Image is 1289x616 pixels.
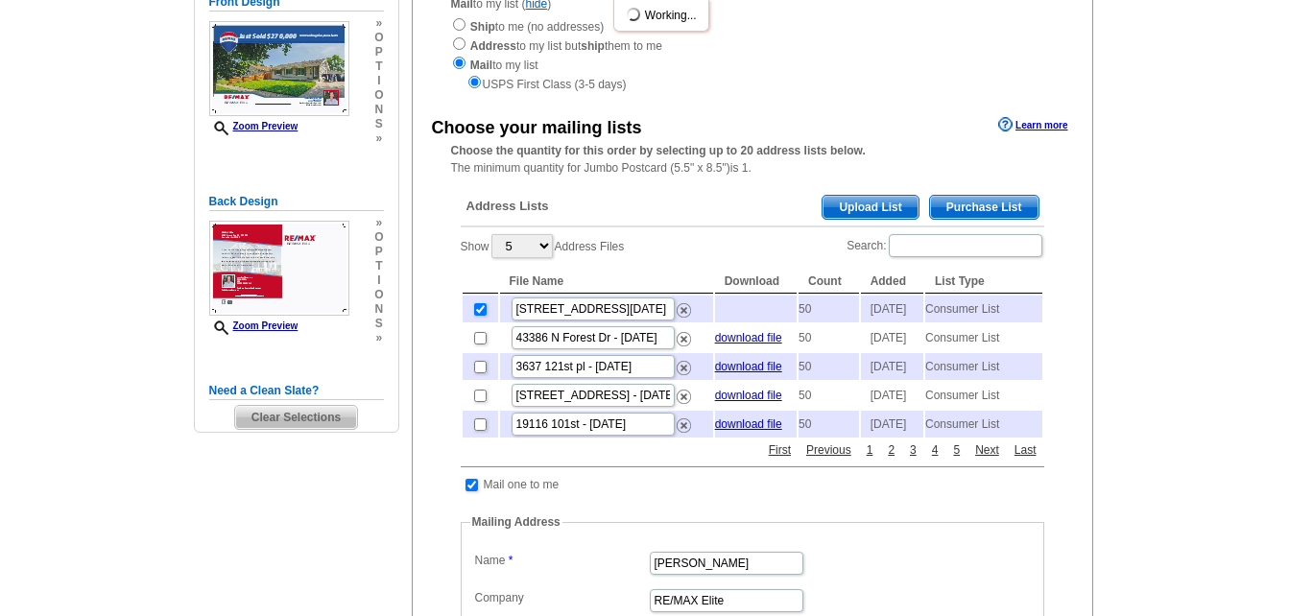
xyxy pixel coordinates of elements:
td: Consumer List [925,296,1042,322]
a: Next [970,441,1004,459]
div: USPS First Class (3-5 days) [451,74,1054,93]
td: [DATE] [861,382,923,409]
td: [DATE] [861,353,923,380]
strong: Mail [470,59,492,72]
a: Remove this list [677,357,691,370]
strong: Choose the quantity for this order by selecting up to 20 address lists below. [451,144,866,157]
div: The minimum quantity for Jumbo Postcard (5.5" x 8.5")is 1. [413,142,1092,177]
th: Added [861,270,923,294]
input: Search: [889,234,1042,257]
a: Remove this list [677,415,691,428]
span: i [374,74,383,88]
h5: Need a Clean Slate? [209,382,384,400]
div: Choose your mailing lists [432,115,642,141]
th: Download [715,270,797,294]
a: download file [715,360,782,373]
span: p [374,245,383,259]
td: 50 [799,324,859,351]
td: Consumer List [925,411,1042,438]
label: Show Address Files [461,232,625,260]
img: delete.png [677,332,691,346]
td: Consumer List [925,324,1042,351]
td: 50 [799,411,859,438]
a: Remove this list [677,328,691,342]
img: delete.png [677,361,691,375]
select: ShowAddress Files [491,234,553,258]
img: small-thumb.jpg [209,221,349,316]
label: Company [475,589,648,606]
span: Address Lists [466,198,549,215]
span: s [374,317,383,331]
h5: Back Design [209,193,384,211]
div: to me (no addresses) to my list but them to me to my list [451,16,1054,93]
a: Remove this list [677,299,691,313]
span: p [374,45,383,59]
span: Purchase List [930,196,1038,219]
td: [DATE] [861,411,923,438]
a: 5 [948,441,965,459]
strong: Address [470,39,516,53]
label: Search: [847,232,1043,259]
td: 50 [799,353,859,380]
span: o [374,230,383,245]
span: » [374,131,383,146]
span: i [374,273,383,288]
span: o [374,288,383,302]
span: o [374,88,383,103]
img: delete.png [677,390,691,404]
a: Learn more [998,117,1067,132]
td: [DATE] [861,324,923,351]
span: » [374,16,383,31]
img: delete.png [677,418,691,433]
span: s [374,117,383,131]
a: Zoom Preview [209,320,298,331]
a: Last [1010,441,1041,459]
a: 4 [927,441,943,459]
label: Name [475,552,648,569]
td: Consumer List [925,382,1042,409]
span: n [374,302,383,317]
span: t [374,59,383,74]
a: download file [715,331,782,344]
span: o [374,31,383,45]
a: Remove this list [677,386,691,399]
a: 1 [862,441,878,459]
a: download file [715,389,782,402]
a: 2 [883,441,899,459]
span: n [374,103,383,117]
img: loading... [626,7,641,22]
strong: ship [581,39,605,53]
a: Zoom Preview [209,121,298,131]
span: Upload List [823,196,918,219]
th: Count [799,270,859,294]
th: List Type [925,270,1042,294]
td: Mail one to me [483,475,561,494]
span: Clear Selections [235,406,357,429]
span: t [374,259,383,273]
td: Consumer List [925,353,1042,380]
strong: Ship [470,20,495,34]
th: File Name [500,270,713,294]
span: » [374,216,383,230]
legend: Mailing Address [470,513,562,531]
td: 50 [799,382,859,409]
a: download file [715,417,782,431]
a: Previous [801,441,856,459]
a: First [764,441,796,459]
img: small-thumb.jpg [209,21,349,116]
a: 3 [905,441,921,459]
img: delete.png [677,303,691,318]
td: [DATE] [861,296,923,322]
span: » [374,331,383,345]
td: 50 [799,296,859,322]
